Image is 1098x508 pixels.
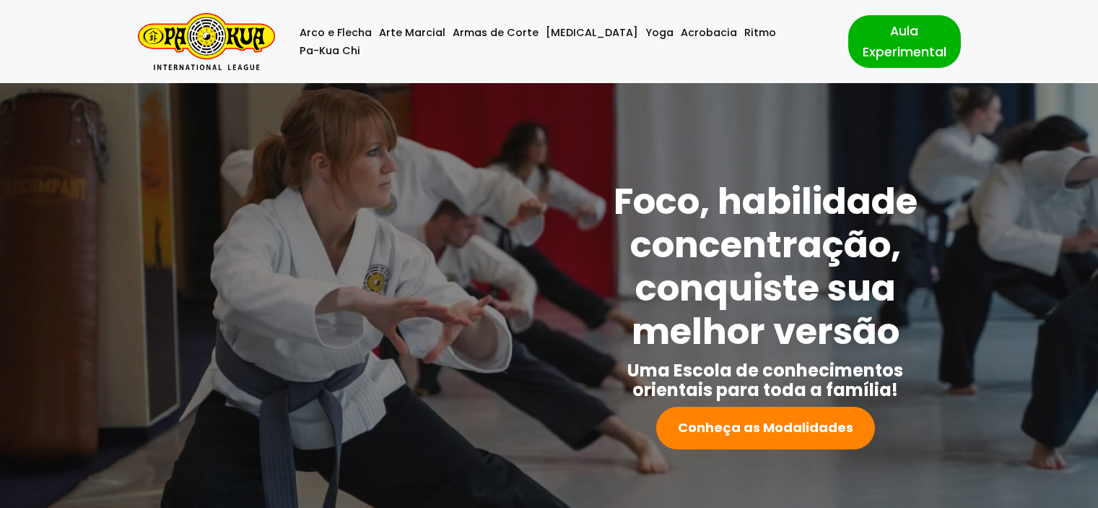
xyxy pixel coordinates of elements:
[614,176,918,357] strong: Foco, habilidade concentração, conquiste sua melhor versão
[744,24,776,42] a: Ritmo
[848,15,961,67] a: Aula Experimental
[300,24,372,42] a: Arco e Flecha
[656,407,875,449] a: Conheça as Modalidades
[297,24,827,60] div: Menu primário
[453,24,539,42] a: Armas de Corte
[379,24,445,42] a: Arte Marcial
[678,418,853,436] strong: Conheça as Modalidades
[645,24,674,42] a: Yoga
[627,358,903,402] strong: Uma Escola de conhecimentos orientais para toda a família!
[300,42,360,60] a: Pa-Kua Chi
[546,24,638,42] a: [MEDICAL_DATA]
[681,24,737,42] a: Acrobacia
[138,13,275,70] a: Pa-Kua Brasil Uma Escola de conhecimentos orientais para toda a família. Foco, habilidade concent...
